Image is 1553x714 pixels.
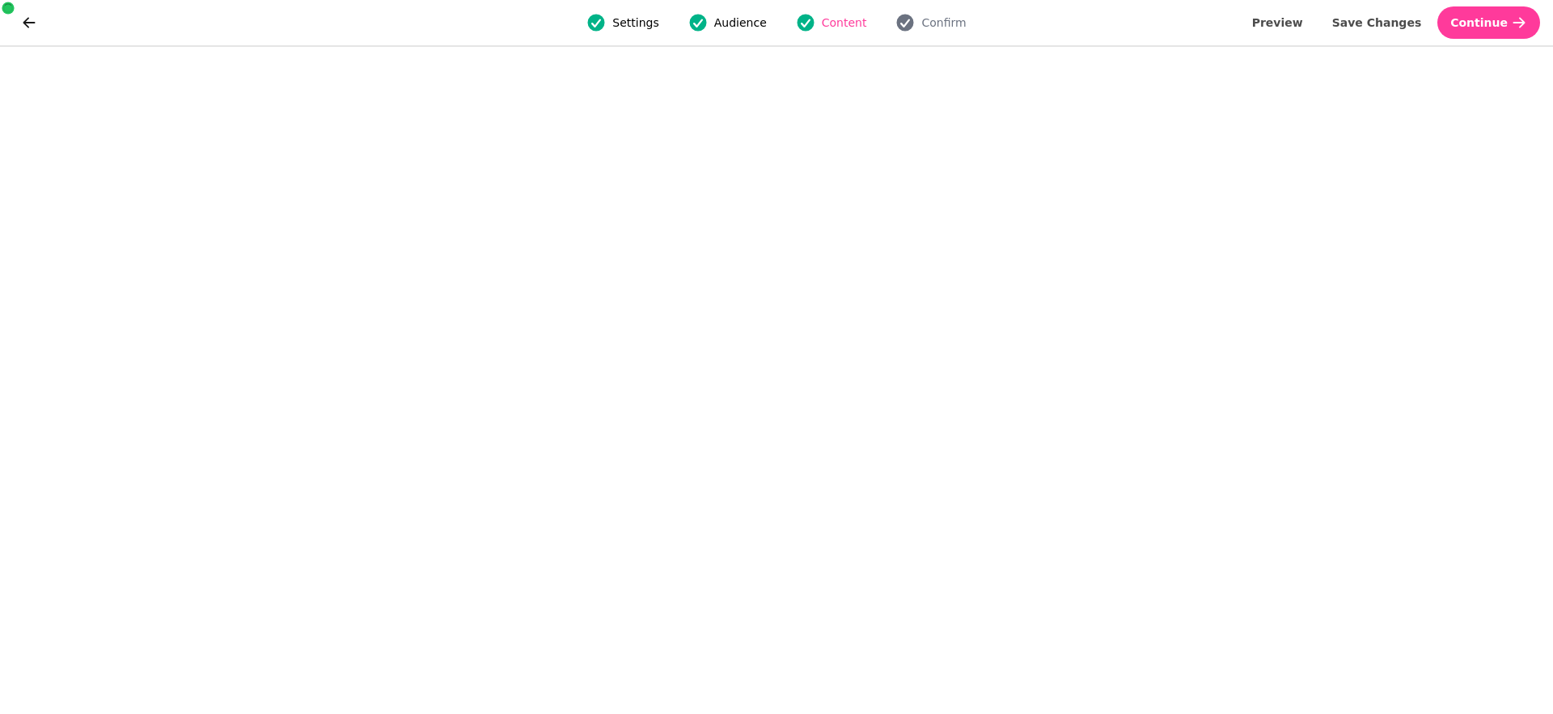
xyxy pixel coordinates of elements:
span: Preview [1252,17,1303,28]
span: Save Changes [1332,17,1422,28]
button: go back [13,6,45,39]
button: Save Changes [1319,6,1435,39]
span: Settings [612,15,658,31]
button: Continue [1437,6,1540,39]
span: Audience [714,15,767,31]
button: Preview [1239,6,1316,39]
span: Continue [1450,17,1508,28]
span: Confirm [921,15,966,31]
span: Content [822,15,867,31]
